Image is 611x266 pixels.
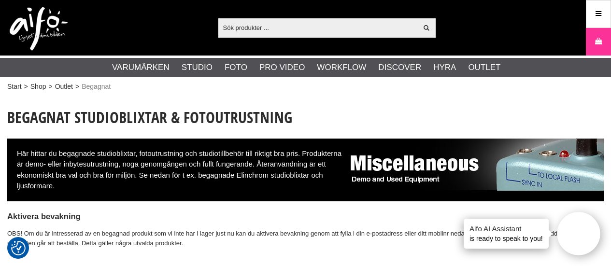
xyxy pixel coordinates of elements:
div: Här hittar du begagnade studioblixtar, fotoutrustning och studiotillbehör till riktigt bra pris. ... [7,139,604,201]
span: > [75,82,79,92]
button: Samtyckesinställningar [11,239,26,257]
a: Outlet [468,61,500,74]
span: > [48,82,52,92]
h4: Aifo AI Assistant [469,224,543,234]
img: logo.png [10,7,68,51]
img: Revisit consent button [11,241,26,255]
a: Pro Video [259,61,305,74]
a: Workflow [317,61,366,74]
span: > [24,82,28,92]
a: Studio [182,61,213,74]
a: Hyra [433,61,456,74]
a: Outlet [55,82,73,92]
a: Shop [30,82,46,92]
div: is ready to speak to you! [464,219,549,249]
a: Varumärken [112,61,170,74]
h1: Begagnat Studioblixtar & Fotoutrustning [7,107,604,128]
p: OBS! Om du är intresserad av en begagnad produkt som vi inte har i lager just nu kan du aktivera ... [7,229,604,249]
h4: Aktivera bevakning [7,211,604,222]
img: Begagnat och Demo Fotoutrustning [343,139,604,191]
input: Sök produkter ... [218,20,418,35]
span: Begagnat [82,82,111,92]
a: Foto [225,61,247,74]
a: Discover [378,61,421,74]
a: Start [7,82,22,92]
